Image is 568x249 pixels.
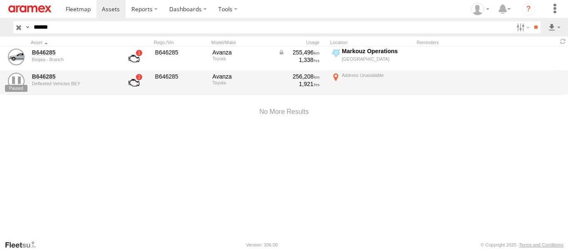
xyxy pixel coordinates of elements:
[24,21,31,33] label: Search Query
[119,73,149,93] a: View Asset with Fault/s
[31,39,114,45] div: Click to Sort
[547,21,561,33] label: Export results as...
[278,80,320,88] div: 1,921
[212,73,272,80] div: Avanza
[155,49,207,56] div: B646285
[32,73,113,80] a: B646285
[522,2,535,16] i: ?
[154,39,208,45] div: Rego./Vin
[330,47,413,70] label: Click to View Current Location
[330,39,413,45] div: Location
[211,39,274,45] div: Model/Make
[155,73,207,80] div: B646285
[278,49,320,56] div: Data from Vehicle CANbus
[342,47,412,55] div: Markouz Operations
[246,242,278,247] div: Version: 306.00
[5,241,43,249] a: Visit our Website
[8,5,52,12] img: aramex-logo.svg
[513,21,531,33] label: Search Filter Options
[417,39,491,45] div: Reminders
[119,49,149,69] a: View Asset with Fault/s
[481,242,563,247] div: © Copyright 2025 -
[8,49,25,65] a: View Asset Details
[212,80,272,85] div: Toyota
[558,37,568,45] span: Refresh
[342,56,412,62] div: [GEOGRAPHIC_DATA]
[519,242,563,247] a: Terms and Conditions
[468,3,492,15] div: Mazen Siblini
[32,49,113,56] a: B646285
[32,81,113,86] div: undefined
[330,71,413,94] label: Click to View Current Location
[278,73,320,80] div: 256,208
[32,57,113,62] div: undefined
[278,56,320,64] div: 1,338
[277,39,327,45] div: Usage
[212,56,272,61] div: Toyota
[8,73,25,89] a: View Asset Details
[212,49,272,56] div: Avanza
